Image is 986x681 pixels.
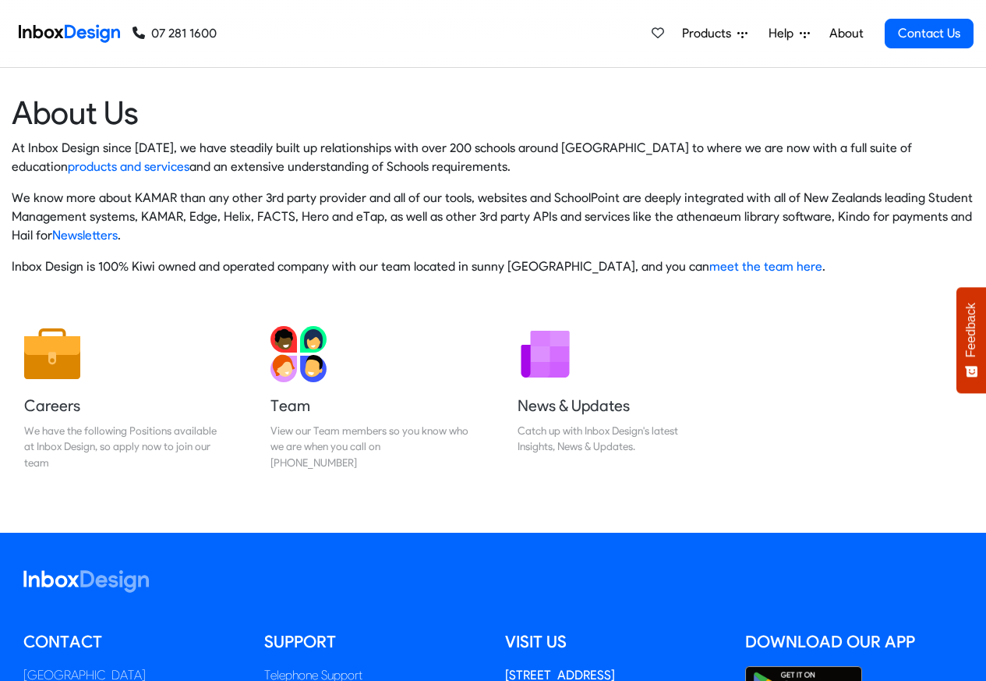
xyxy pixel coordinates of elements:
h5: Support [264,630,482,654]
a: meet the team here [709,259,822,274]
a: Team View our Team members so you know who we are when you call on [PHONE_NUMBER] [258,314,481,483]
img: logo_inboxdesign_white.svg [23,570,149,593]
p: At Inbox Design since [DATE], we have steadily built up relationships with over 200 schools aroun... [12,139,974,176]
a: 07 281 1600 [133,24,217,43]
h5: Careers [24,395,222,417]
h5: News & Updates [518,395,716,417]
div: Catch up with Inbox Design's latest Insights, News & Updates. [518,423,716,455]
img: 2022_01_13_icon_job.svg [24,326,80,382]
h5: Team [270,395,468,417]
a: products and services [68,159,189,174]
heading: About Us [12,93,974,133]
a: News & Updates Catch up with Inbox Design's latest Insights, News & Updates. [505,314,728,483]
img: 2022_01_13_icon_team.svg [270,326,327,382]
a: Newsletters [52,228,118,243]
a: Contact Us [885,19,974,48]
h5: Contact [23,630,241,654]
span: Feedback [964,303,978,357]
a: Help [762,18,816,49]
a: Careers We have the following Positions available at Inbox Design, so apply now to join our team [12,314,235,483]
h5: Visit us [505,630,723,654]
h5: Download our App [745,630,963,654]
span: Products [682,24,737,43]
span: Help [769,24,800,43]
a: About [825,18,868,49]
p: We know more about KAMAR than any other 3rd party provider and all of our tools, websites and Sch... [12,189,974,245]
p: Inbox Design is 100% Kiwi owned and operated company with our team located in sunny [GEOGRAPHIC_D... [12,257,974,276]
div: We have the following Positions available at Inbox Design, so apply now to join our team [24,423,222,470]
img: 2022_01_12_icon_newsletter.svg [518,326,574,382]
a: Products [676,18,754,49]
div: View our Team members so you know who we are when you call on [PHONE_NUMBER] [270,423,468,470]
button: Feedback - Show survey [956,287,986,393]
